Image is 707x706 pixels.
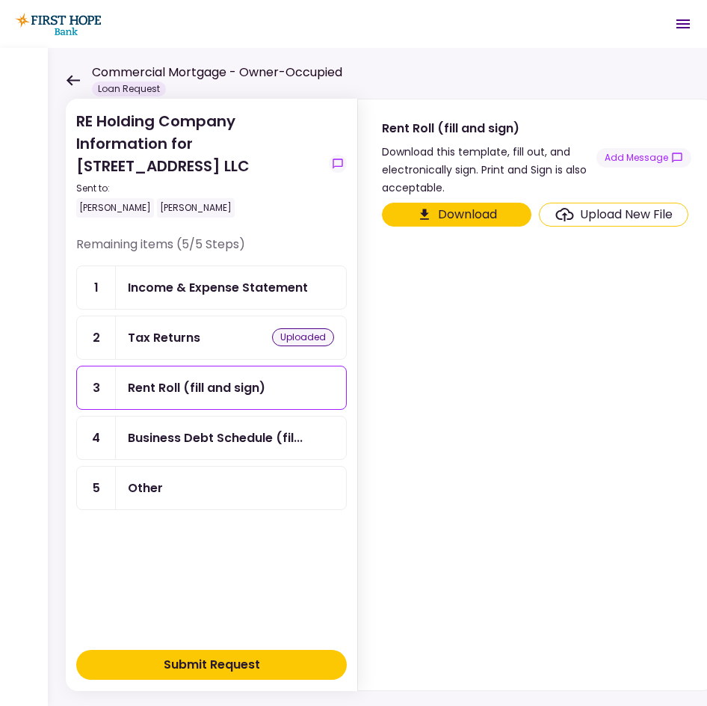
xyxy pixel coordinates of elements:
[92,64,342,82] h1: Commercial Mortgage - Owner-Occupied
[76,650,347,680] button: Submit Request
[596,148,691,168] button: show-messages
[128,479,163,497] div: Other
[76,182,323,195] div: Sent to:
[77,266,116,309] div: 1
[128,278,308,297] div: Income & Expense Statement
[580,206,673,224] div: Upload New File
[157,198,235,218] div: [PERSON_NAME]
[76,366,347,410] a: 3Rent Roll (fill and sign)
[77,316,116,359] div: 2
[382,143,596,197] div: Download this template, fill out, and electronically sign. Print and Sign is also acceptable.
[272,328,334,346] div: uploaded
[76,110,323,218] div: RE Holding Company Information for [STREET_ADDRESS] LLC
[77,417,116,459] div: 4
[76,466,347,510] a: 5Other
[15,13,101,35] img: Partner icon
[76,198,154,218] div: [PERSON_NAME]
[128,328,200,347] div: Tax Returns
[76,265,347,310] a: 1Income & Expense Statement
[128,378,265,397] div: Rent Roll (fill and sign)
[76,316,347,360] a: 2Tax Returnsuploaded
[77,366,116,409] div: 3
[382,119,596,138] div: Rent Roll (fill and sign)
[92,82,166,96] div: Loan Request
[329,155,347,173] button: show-messages
[128,429,303,447] div: Business Debt Schedule (fill and sign)
[382,203,531,227] button: Click here to download the document
[665,6,701,42] button: Open menu
[76,416,347,460] a: 4Business Debt Schedule (fill and sign)
[77,467,116,509] div: 5
[164,656,260,674] div: Submit Request
[76,236,347,265] div: Remaining items (5/5 Steps)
